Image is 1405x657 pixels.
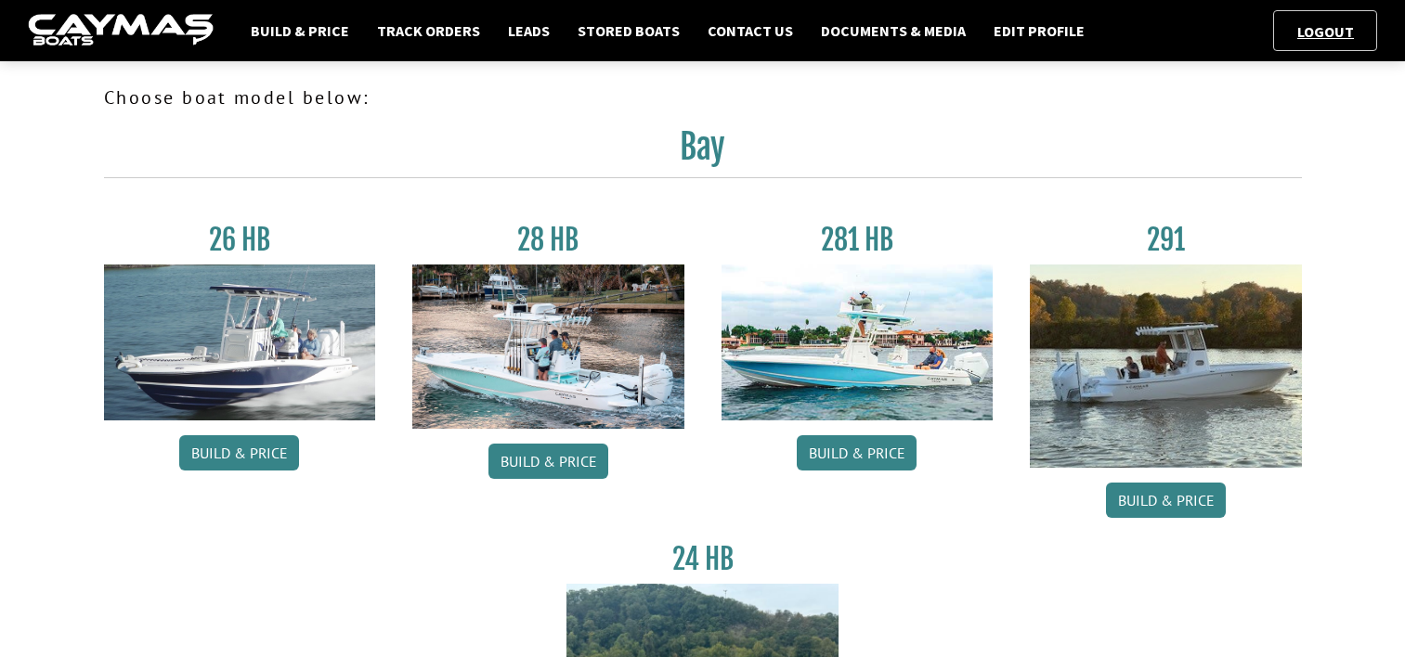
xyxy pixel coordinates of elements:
[1106,483,1226,518] a: Build & Price
[499,19,559,43] a: Leads
[104,84,1302,111] p: Choose boat model below:
[488,444,608,479] a: Build & Price
[566,542,839,576] h3: 24 HB
[797,435,917,470] a: Build & Price
[104,126,1302,178] h2: Bay
[179,435,299,470] a: Build & Price
[241,19,358,43] a: Build & Price
[1288,22,1363,41] a: Logout
[698,19,802,43] a: Contact Us
[1030,223,1302,257] h3: 291
[984,19,1094,43] a: Edit Profile
[412,223,684,257] h3: 28 HB
[28,14,214,48] img: caymas-dealer-connect-2ed40d3bc7270c1d8d7ffb4b79bf05adc795679939227970def78ec6f6c03838.gif
[368,19,489,43] a: Track Orders
[812,19,975,43] a: Documents & Media
[722,264,994,420] img: 28-hb-twin.jpg
[104,264,376,420] img: 26_new_photo_resized.jpg
[568,19,689,43] a: Stored Boats
[1030,264,1302,468] img: 291_Thumbnail.jpg
[104,223,376,257] h3: 26 HB
[722,223,994,257] h3: 281 HB
[412,264,684,429] img: 28_hb_thumbnail_for_caymas_connect.jpg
